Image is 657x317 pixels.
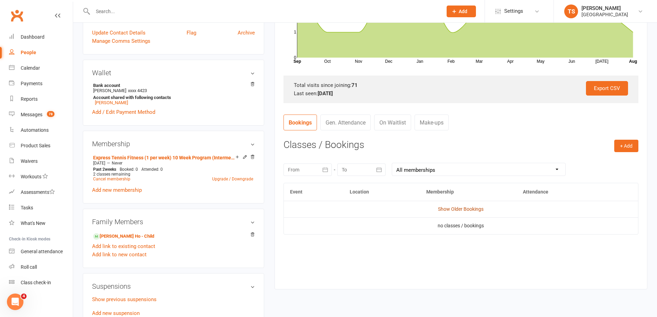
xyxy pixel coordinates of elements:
div: What's New [21,220,46,226]
span: Never [112,161,122,166]
a: Manage Comms Settings [92,37,150,45]
iframe: Intercom live chat [7,294,23,310]
h3: Suspensions [92,283,255,290]
div: Workouts [21,174,41,179]
a: Payments [9,76,73,91]
strong: Bank account [93,83,251,88]
td: no classes / bookings [284,217,638,234]
div: weeks [91,167,118,172]
a: On Waitlist [374,115,411,130]
li: [PERSON_NAME] [92,82,255,106]
a: Reports [9,91,73,107]
th: Event [284,183,344,201]
a: Cancel membership [93,177,130,181]
span: Add [459,9,467,14]
div: Payments [21,81,42,86]
span: Booked: 0 [120,167,138,172]
a: Add link to new contact [92,250,147,259]
a: Add link to existing contact [92,242,155,250]
a: People [9,45,73,60]
div: Messages [21,112,42,117]
a: Add / Edit Payment Method [92,108,155,116]
span: 4 [21,294,27,299]
a: Make-ups [415,115,449,130]
a: Export CSV [586,81,628,96]
div: Automations [21,127,49,133]
a: [PERSON_NAME] [95,100,128,105]
strong: Account shared with following contacts [93,95,251,100]
h3: Classes / Bookings [283,140,638,150]
th: Membership [420,183,517,201]
span: 2 classes remaining [93,172,130,177]
span: Past 2 [93,167,105,172]
a: Messages 78 [9,107,73,122]
a: Express Tennis Fitness (1 per week) 10 Week Program (Intermediate) [93,155,236,160]
span: Settings [504,3,523,19]
a: Waivers [9,153,73,169]
span: xxxx 4423 [128,88,147,93]
th: Attendance [517,183,608,201]
a: Add new suspension [92,310,140,316]
h3: Family Members [92,218,255,226]
div: Calendar [21,65,40,71]
a: Archive [238,29,255,37]
a: Automations [9,122,73,138]
a: Workouts [9,169,73,185]
div: Roll call [21,264,37,270]
a: Gen. Attendance [320,115,371,130]
a: Show previous suspensions [92,296,157,303]
a: Tasks [9,200,73,216]
a: Clubworx [8,7,26,24]
button: + Add [614,140,638,152]
div: Tasks [21,205,33,210]
button: Add [447,6,476,17]
div: General attendance [21,249,63,254]
div: TS [564,4,578,18]
input: Search... [91,7,438,16]
span: 78 [47,111,54,117]
div: Last seen: [294,89,628,98]
a: General attendance kiosk mode [9,244,73,259]
div: [PERSON_NAME] [581,5,628,11]
h3: Wallet [92,69,255,77]
strong: [DATE] [318,90,333,97]
a: Dashboard [9,29,73,45]
div: Reports [21,96,38,102]
a: Update Contact Details [92,29,146,37]
div: Dashboard [21,34,44,40]
span: [DATE] [93,161,105,166]
div: [GEOGRAPHIC_DATA] [581,11,628,18]
span: Attended: 0 [141,167,163,172]
div: Assessments [21,189,55,195]
strong: 71 [351,82,358,88]
div: — [91,160,255,166]
a: Add new membership [92,187,142,193]
a: Show Older Bookings [438,206,484,212]
div: Total visits since joining: [294,81,628,89]
a: Product Sales [9,138,73,153]
a: Upgrade / Downgrade [212,177,253,181]
div: Product Sales [21,143,50,148]
div: People [21,50,36,55]
a: Class kiosk mode [9,275,73,290]
th: Location [344,183,420,201]
a: [PERSON_NAME] Ho - Child [93,233,154,240]
div: Class check-in [21,280,51,285]
a: Flag [187,29,196,37]
h3: Membership [92,140,255,148]
a: Assessments [9,185,73,200]
a: What's New [9,216,73,231]
a: Roll call [9,259,73,275]
div: Waivers [21,158,38,164]
a: Bookings [283,115,317,130]
a: Calendar [9,60,73,76]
